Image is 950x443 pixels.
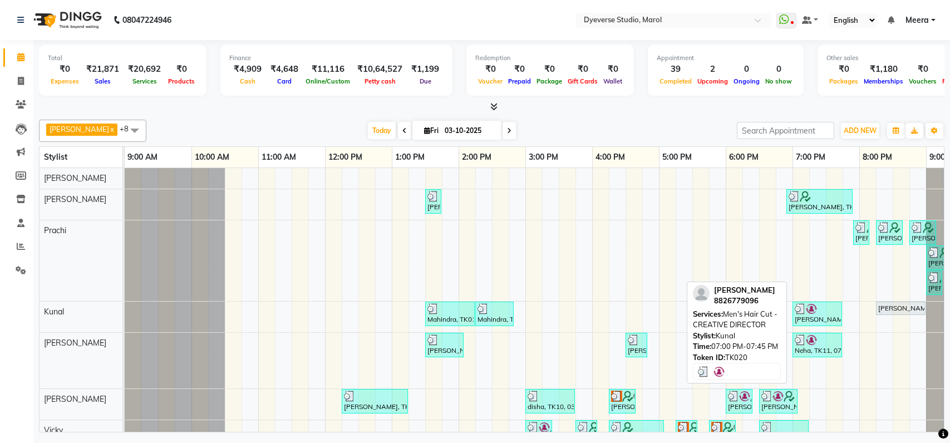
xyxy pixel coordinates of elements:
[44,152,67,162] span: Stylist
[475,63,505,76] div: ₹0
[534,63,565,76] div: ₹0
[714,286,775,294] span: [PERSON_NAME]
[165,63,198,76] div: ₹0
[407,63,444,76] div: ₹1,199
[927,272,941,293] div: [PERSON_NAME], TK22, 09:00 PM-09:15 PM, Threading - Eyebrows
[44,425,63,435] span: Vicky
[326,149,365,165] a: 12:00 PM
[229,53,444,63] div: Finance
[657,53,795,63] div: Appointment
[762,63,795,76] div: 0
[441,122,497,139] input: 2025-10-03
[793,149,828,165] a: 7:00 PM
[906,63,939,76] div: ₹0
[259,149,299,165] a: 11:00 AM
[877,303,924,313] div: [PERSON_NAME], TK19, 08:15 PM-09:00 PM, Men's Hair Cut - CREATIVE DIRECTOR
[426,334,462,356] div: [PERSON_NAME], TK09, 01:30 PM-02:05 PM, Men's Hair Cut - ART DIRECTOR
[368,122,396,139] span: Today
[362,77,398,85] span: Petty cash
[120,124,137,133] span: +8
[125,149,160,165] a: 9:00 AM
[526,422,551,443] div: zonnette, TK02, 03:00 PM-03:25 PM, Loreal Hair Wash # Medium
[48,53,198,63] div: Total
[693,342,711,351] span: Time:
[505,77,534,85] span: Prepaid
[841,123,879,139] button: ADD NEW
[48,63,82,76] div: ₹0
[124,63,165,76] div: ₹20,692
[905,14,929,26] span: Meera
[475,77,505,85] span: Voucher
[693,285,710,302] img: profile
[861,77,906,85] span: Memberships
[459,149,494,165] a: 2:00 PM
[610,391,634,412] div: [PERSON_NAME], TK06, 04:15 PM-04:40 PM, Loreal Hair Wash # Long
[860,149,895,165] a: 8:00 PM
[794,334,841,356] div: Neha, TK11, 07:00 PM-07:45 PM, Girls Hair Cut - ART DIRECTOR
[50,125,109,134] span: [PERSON_NAME]
[122,4,171,36] b: 08047224946
[610,422,663,443] div: Dimple, TK04, 04:15 PM-05:05 PM, Blow Dry # Long
[787,191,851,212] div: [PERSON_NAME], TK16, 06:55 PM-07:55 PM, Gel Polish Removal,Gel Polish Removal
[44,225,66,235] span: Prachi
[593,149,628,165] a: 4:00 PM
[854,222,868,243] div: [PERSON_NAME], TK18, 07:55 PM-08:10 PM, Threading - Eyebrows
[760,422,808,443] div: truven ., TK21, 06:30 PM-07:15 PM, Men's Hair Cut - CREATIVE DIRECTOR
[565,63,600,76] div: ₹0
[726,149,761,165] a: 6:00 PM
[109,125,114,134] a: x
[44,338,106,348] span: [PERSON_NAME]
[714,296,775,307] div: 8826779096
[343,391,407,412] div: [PERSON_NAME], TK08, 12:15 PM-01:15 PM, LUZO Keune Instant Blow # Long
[82,63,124,76] div: ₹21,871
[237,77,258,85] span: Cash
[266,63,303,76] div: ₹4,648
[737,122,834,139] input: Search Appointment
[627,334,646,356] div: [PERSON_NAME] ,, TK15, 04:30 PM-04:50 PM, [PERSON_NAME] Trim
[731,77,762,85] span: Ongoing
[695,77,731,85] span: Upcoming
[28,4,105,36] img: logo
[906,77,939,85] span: Vouchers
[794,303,841,324] div: [PERSON_NAME], TK20, 07:00 PM-07:45 PM, Men's Hair Cut - CREATIVE DIRECTOR
[229,63,266,76] div: ₹4,909
[910,222,935,243] div: [PERSON_NAME], TK22, 08:45 PM-09:10 PM, Full Arms # Rica
[303,77,353,85] span: Online/Custom
[762,77,795,85] span: No show
[826,77,861,85] span: Packages
[693,341,781,352] div: 07:00 PM-07:45 PM
[577,422,596,443] div: Dimple, TK04, 03:45 PM-04:05 PM, K Wash - Long
[192,149,232,165] a: 10:00 AM
[165,77,198,85] span: Products
[657,77,695,85] span: Completed
[534,77,565,85] span: Package
[476,303,513,324] div: Mahindra, TK01, 02:15 PM-02:50 PM, [PERSON_NAME] Trim
[600,77,625,85] span: Wallet
[677,422,696,443] div: [PERSON_NAME], TK06, 05:15 PM-05:35 PM, Add On - Keune Hair Wash # Long
[693,309,723,318] span: Services:
[44,307,64,317] span: Kunal
[426,303,474,324] div: Mahindra, TK01, 01:30 PM-02:15 PM, Men's Hair Cut - CREATIVE DIRECTOR
[844,126,877,135] span: ADD NEW
[353,63,407,76] div: ₹10,64,527
[526,391,574,412] div: disha, TK10, 03:00 PM-03:45 PM, K Wash - Medium
[877,222,902,243] div: [PERSON_NAME], TK22, 08:15 PM-08:40 PM, Full Legs # Rica
[693,331,781,342] div: Kunal
[274,77,294,85] span: Card
[727,391,751,412] div: [PERSON_NAME], TK13, 06:00 PM-06:25 PM, [PERSON_NAME] Sculpting
[130,77,160,85] span: Services
[693,353,725,362] span: Token ID:
[421,126,441,135] span: Fri
[695,63,731,76] div: 2
[417,77,434,85] span: Due
[505,63,534,76] div: ₹0
[44,173,106,183] span: [PERSON_NAME]
[710,422,735,443] div: [PERSON_NAME], TK06, 05:45 PM-06:10 PM, Loreal Hair Wash # Long
[861,63,906,76] div: ₹1,180
[693,352,781,363] div: TK020
[693,331,716,340] span: Stylist:
[48,77,82,85] span: Expenses
[44,394,106,404] span: [PERSON_NAME]
[657,63,695,76] div: 39
[526,149,561,165] a: 3:00 PM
